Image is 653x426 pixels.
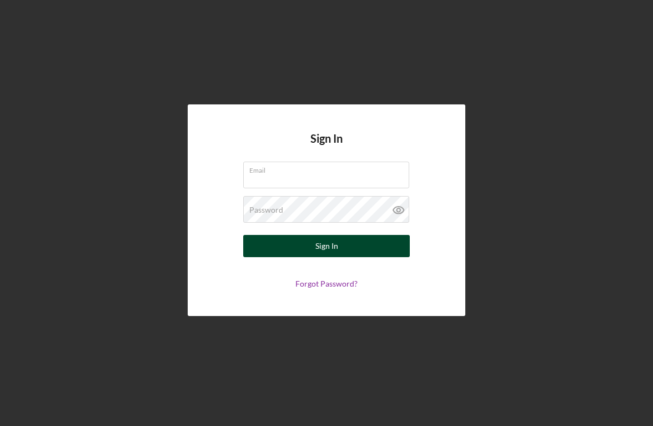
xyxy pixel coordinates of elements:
div: Sign In [315,235,338,257]
button: Sign In [243,235,410,257]
h4: Sign In [310,132,343,162]
label: Password [249,206,283,214]
label: Email [249,162,409,174]
a: Forgot Password? [295,279,358,288]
